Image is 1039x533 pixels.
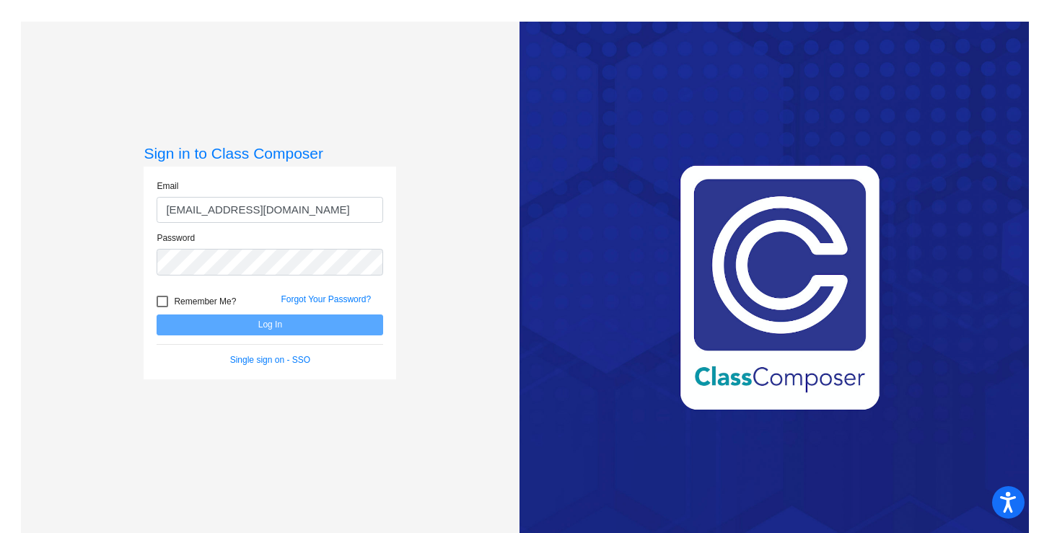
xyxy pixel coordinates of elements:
[230,355,310,365] a: Single sign on - SSO
[157,180,178,193] label: Email
[157,314,383,335] button: Log In
[144,144,396,162] h3: Sign in to Class Composer
[157,232,195,245] label: Password
[281,294,371,304] a: Forgot Your Password?
[174,293,236,310] span: Remember Me?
